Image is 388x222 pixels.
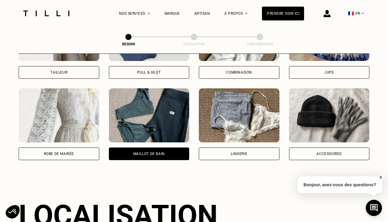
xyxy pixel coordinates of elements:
img: Tilli retouche votre Maillot de bain [109,88,189,142]
img: Tilli retouche votre Robe de mariée [19,88,99,142]
img: Menu déroulant à propos [245,13,248,14]
img: menu déroulant [362,13,364,14]
div: Estimation [164,42,224,46]
div: Confirmation [230,42,290,46]
div: Robe de mariée [44,152,74,156]
span: 🇫🇷 [348,11,354,16]
div: Jupe [324,71,334,74]
div: Lingerie [231,152,247,156]
div: Combinaison [226,71,252,74]
button: X [377,174,383,181]
div: Pull & gilet [137,71,161,74]
div: Maillot de bain [133,152,165,156]
p: Bonjour, avez-vous des questions? [297,176,382,193]
img: Menu déroulant [148,13,150,14]
a: Prendre soin ici [262,7,304,20]
img: Tilli retouche votre Accessoires [289,88,370,142]
div: Accessoires [316,152,342,156]
img: Tilli retouche votre Lingerie [199,88,279,142]
img: icône connexion [324,10,331,17]
img: Logo du service de couturière Tilli [21,11,72,16]
a: Artisan [194,11,210,16]
div: Besoin [98,42,159,46]
div: Tailleur [50,71,67,74]
a: Marque [165,11,180,16]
